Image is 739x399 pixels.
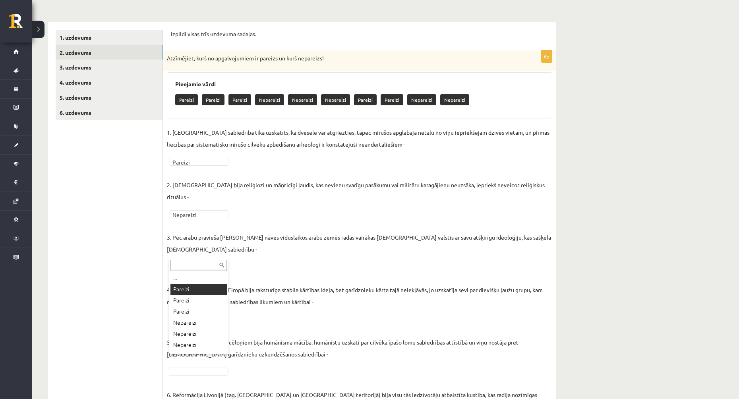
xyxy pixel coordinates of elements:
[170,295,227,306] div: Pareizi
[170,351,227,362] div: Pareizi
[170,339,227,351] div: Nepareizi
[170,273,227,284] div: ...
[170,317,227,328] div: Nepareizi
[8,8,377,16] body: Editor, wiswyg-editor-user-answer-47024776704840
[8,8,377,16] body: Editor, wiswyg-editor-user-answer-47024777107240
[170,284,227,295] div: Pareizi
[170,306,227,317] div: Pareizi
[170,328,227,339] div: Nepareizi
